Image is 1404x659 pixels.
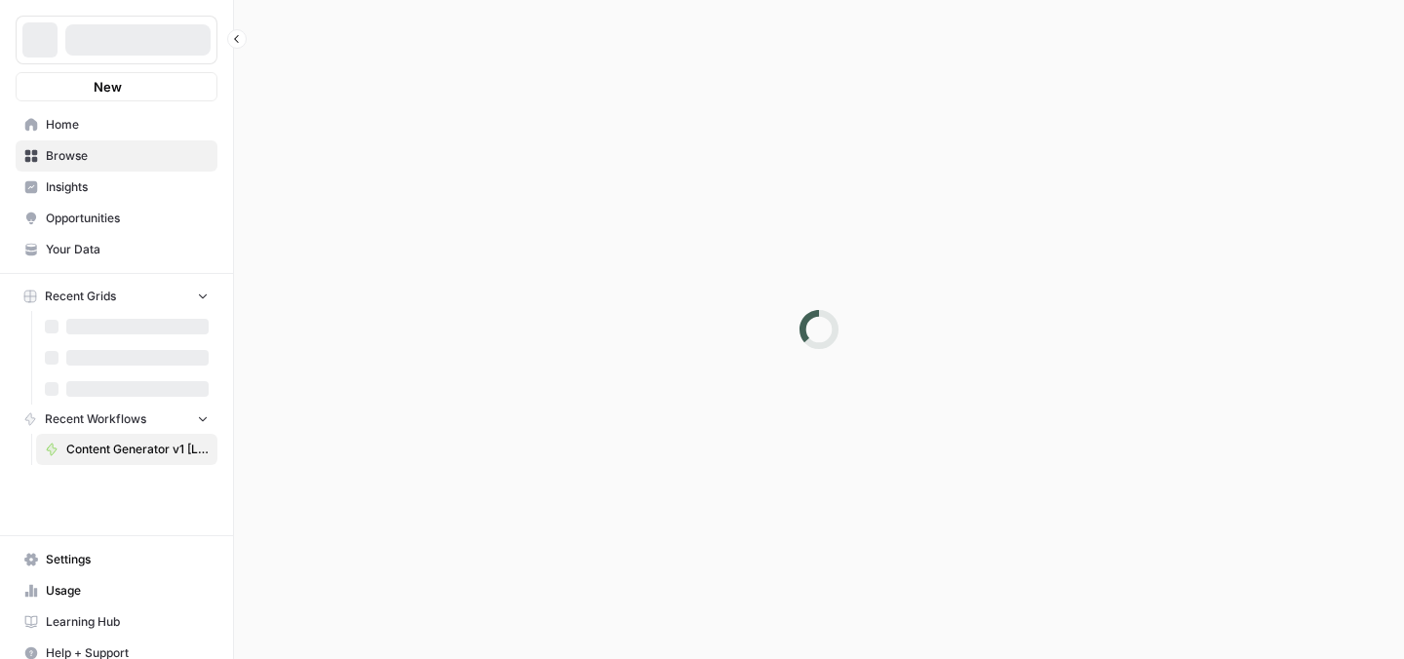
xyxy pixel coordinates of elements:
button: Recent Grids [16,282,217,311]
span: Home [46,116,209,134]
a: Content Generator v1 [LIVE] [36,434,217,465]
span: Browse [46,147,209,165]
a: Browse [16,140,217,172]
span: Learning Hub [46,613,209,631]
button: Recent Workflows [16,405,217,434]
a: Your Data [16,234,217,265]
a: Learning Hub [16,606,217,638]
span: New [94,77,122,97]
span: Recent Workflows [45,410,146,428]
a: Usage [16,575,217,606]
button: New [16,72,217,101]
span: Settings [46,551,209,568]
span: Your Data [46,241,209,258]
span: Insights [46,178,209,196]
a: Insights [16,172,217,203]
a: Opportunities [16,203,217,234]
a: Settings [16,544,217,575]
span: Opportunities [46,210,209,227]
span: Usage [46,582,209,600]
span: Recent Grids [45,288,116,305]
a: Home [16,109,217,140]
span: Content Generator v1 [LIVE] [66,441,209,458]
